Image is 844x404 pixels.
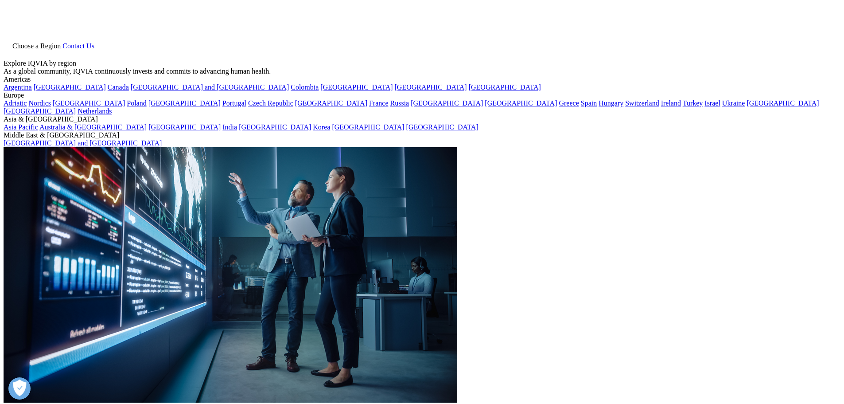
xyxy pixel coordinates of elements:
[4,83,32,91] a: Argentina
[390,99,409,107] a: Russia
[222,123,237,131] a: India
[704,99,720,107] a: Israel
[222,99,246,107] a: Portugal
[39,123,147,131] a: Australia & [GEOGRAPHIC_DATA]
[4,67,840,75] div: As a global community, IQVIA continuously invests and commits to advancing human health.
[320,83,393,91] a: [GEOGRAPHIC_DATA]
[313,123,330,131] a: Korea
[369,99,389,107] a: France
[291,83,319,91] a: Colombia
[108,83,129,91] a: Canada
[747,99,819,107] a: [GEOGRAPHIC_DATA]
[4,99,27,107] a: Adriatic
[53,99,125,107] a: [GEOGRAPHIC_DATA]
[28,99,51,107] a: Nordics
[4,115,840,123] div: Asia & [GEOGRAPHIC_DATA]
[4,131,840,139] div: Middle East & [GEOGRAPHIC_DATA]
[722,99,745,107] a: Ukraine
[661,99,681,107] a: Ireland
[599,99,623,107] a: Hungary
[78,107,112,115] a: Netherlands
[4,107,76,115] a: [GEOGRAPHIC_DATA]
[248,99,293,107] a: Czech Republic
[411,99,483,107] a: [GEOGRAPHIC_DATA]
[625,99,659,107] a: Switzerland
[581,99,597,107] a: Spain
[4,59,840,67] div: Explore IQVIA by region
[485,99,557,107] a: [GEOGRAPHIC_DATA]
[148,99,221,107] a: [GEOGRAPHIC_DATA]
[148,123,221,131] a: [GEOGRAPHIC_DATA]
[4,147,457,403] img: 2093_analyzing-data-using-big-screen-display-and-laptop.png
[127,99,146,107] a: Poland
[4,75,840,83] div: Americas
[683,99,703,107] a: Turkey
[4,123,38,131] a: Asia Pacific
[332,123,404,131] a: [GEOGRAPHIC_DATA]
[295,99,367,107] a: [GEOGRAPHIC_DATA]
[406,123,478,131] a: [GEOGRAPHIC_DATA]
[62,42,94,50] a: Contact Us
[469,83,541,91] a: [GEOGRAPHIC_DATA]
[131,83,289,91] a: [GEOGRAPHIC_DATA] and [GEOGRAPHIC_DATA]
[559,99,579,107] a: Greece
[395,83,467,91] a: [GEOGRAPHIC_DATA]
[4,91,840,99] div: Europe
[4,139,162,147] a: [GEOGRAPHIC_DATA] and [GEOGRAPHIC_DATA]
[12,42,61,50] span: Choose a Region
[239,123,311,131] a: [GEOGRAPHIC_DATA]
[8,377,31,400] button: Open Preferences
[34,83,106,91] a: [GEOGRAPHIC_DATA]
